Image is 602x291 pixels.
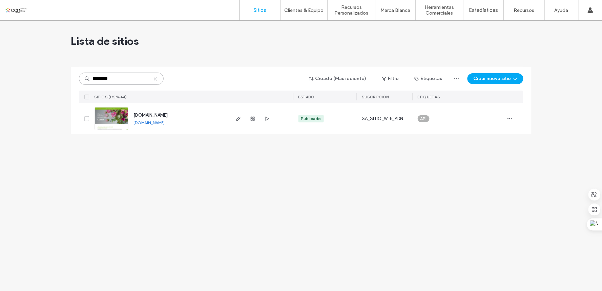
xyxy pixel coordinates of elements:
[420,116,427,122] span: API
[555,7,568,13] label: Ayuda
[469,7,498,13] label: Estadísticas
[381,7,411,13] label: Marca Blanca
[303,73,373,84] button: Creado (Más reciente)
[468,73,523,84] button: Crear nuevo sitio
[254,7,267,13] label: Sitios
[95,95,127,99] span: SITIOS (1/59644)
[418,95,440,99] span: ETIQUETAS
[409,73,449,84] button: Etiquetas
[416,4,463,16] label: Herramientas Comerciales
[362,115,403,122] span: SA_SITIO_WEB_ADN
[362,95,389,99] span: Suscripción
[514,7,535,13] label: Recursos
[375,73,406,84] button: Filtro
[301,116,321,122] div: Publicado
[328,4,375,16] label: Recursos Personalizados
[285,7,324,13] label: Clientes & Equipo
[134,113,168,118] a: [DOMAIN_NAME]
[298,95,315,99] span: ESTADO
[15,5,33,11] span: Ayuda
[134,120,165,125] a: [DOMAIN_NAME]
[71,34,139,48] span: Lista de sitios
